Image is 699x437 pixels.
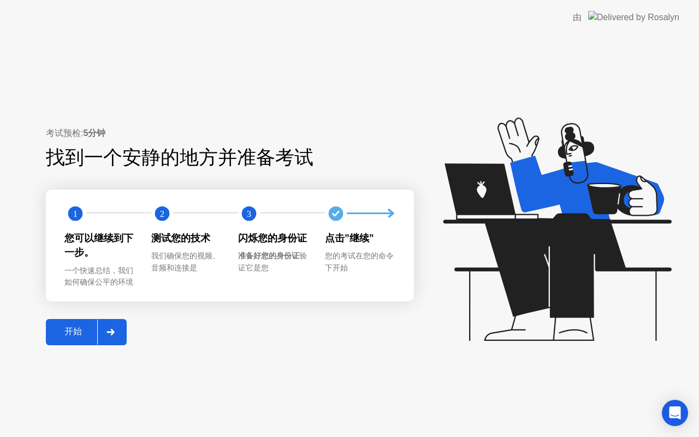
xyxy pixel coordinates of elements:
[238,231,307,245] div: 闪烁您的身份证
[573,11,582,24] div: 由
[83,128,105,138] b: 5分钟
[325,231,394,245] div: 点击”继续”
[46,143,414,172] div: 找到一个安静的地方并准备考试
[46,127,414,140] div: 考试预检:
[64,265,134,288] div: 一个快速总结，我们如何确保公平的环境
[46,319,127,345] button: 开始
[151,231,221,245] div: 测试您的技术
[662,400,688,426] div: Open Intercom Messenger
[325,250,394,274] div: 您的考试在您的命令下开始
[49,326,97,338] div: 开始
[151,250,221,274] div: 我们确保您的视频、音频和连接是
[160,209,164,219] text: 2
[64,231,134,260] div: 您可以继续到下一步。
[588,11,679,23] img: Delivered by Rosalyn
[247,209,251,219] text: 3
[73,209,78,219] text: 1
[238,251,299,260] b: 准备好您的身份证
[238,250,307,274] div: 验证它是您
